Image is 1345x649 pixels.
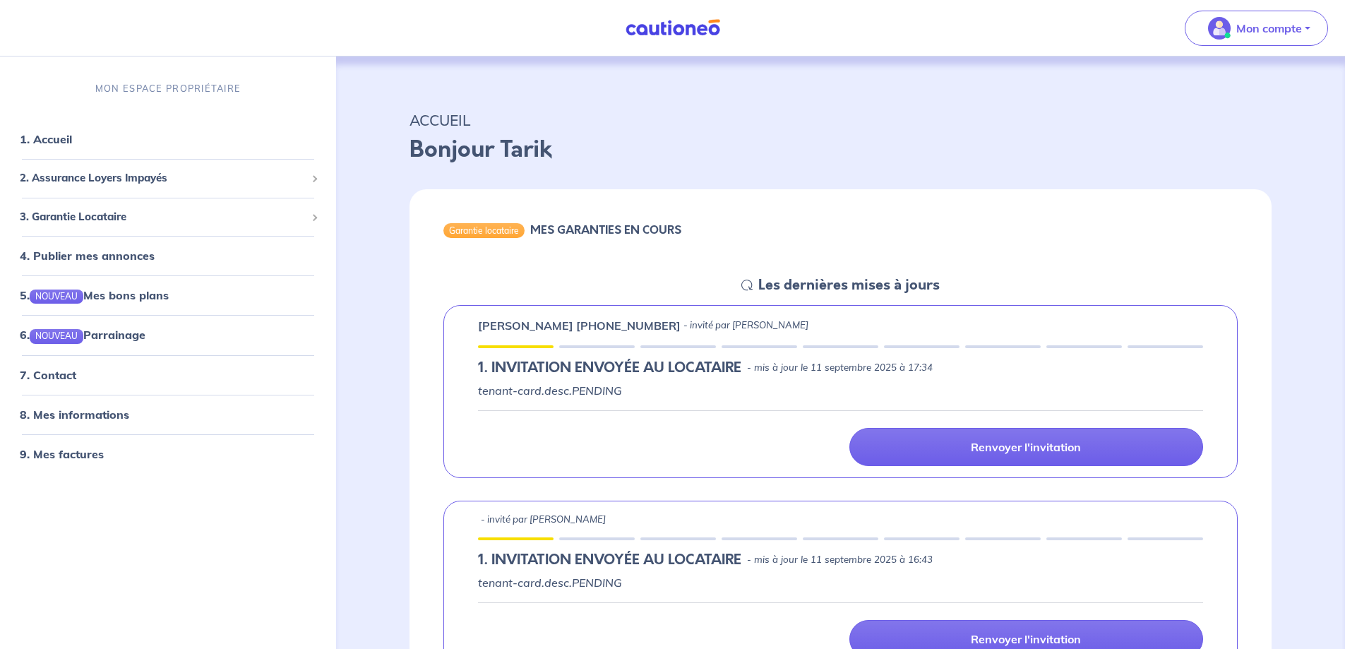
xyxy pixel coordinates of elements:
[1208,17,1231,40] img: illu_account_valid_menu.svg
[20,249,155,263] a: 4. Publier mes annonces
[971,632,1081,646] p: Renvoyer l'invitation
[478,382,1203,399] p: tenant-card.desc.PENDING
[20,170,306,186] span: 2. Assurance Loyers Impayés
[20,132,72,146] a: 1. Accueil
[683,318,808,333] p: - invité par [PERSON_NAME]
[20,328,145,342] a: 6.NOUVEAUParrainage
[6,360,330,388] div: 7. Contact
[20,209,306,225] span: 3. Garantie Locataire
[478,317,681,334] p: [PERSON_NAME] [PHONE_NUMBER]
[6,165,330,192] div: 2. Assurance Loyers Impayés
[6,125,330,153] div: 1. Accueil
[849,428,1203,466] a: Renvoyer l'invitation
[6,281,330,309] div: 5.NOUVEAUMes bons plans
[1185,11,1328,46] button: illu_account_valid_menu.svgMon compte
[530,223,681,237] h6: MES GARANTIES EN COURS
[478,574,1203,591] p: tenant-card.desc.PENDING
[481,513,606,527] p: - invité par [PERSON_NAME]
[20,288,169,302] a: 5.NOUVEAUMes bons plans
[6,439,330,468] div: 9. Mes factures
[747,361,933,375] p: - mis à jour le 11 septembre 2025 à 17:34
[95,82,241,95] p: MON ESPACE PROPRIÉTAIRE
[6,242,330,270] div: 4. Publier mes annonces
[478,552,1203,568] div: state: PENDING, Context: IN-LANDLORD
[620,19,726,37] img: Cautioneo
[1236,20,1302,37] p: Mon compte
[6,203,330,231] div: 3. Garantie Locataire
[478,359,1203,376] div: state: PENDING, Context: IN-LANDLORD
[747,553,933,567] p: - mis à jour le 11 septembre 2025 à 16:43
[758,277,940,294] h5: Les dernières mises à jours
[20,367,76,381] a: 7. Contact
[6,400,330,428] div: 8. Mes informations
[478,359,741,376] h5: 1.︎ INVITATION ENVOYÉE AU LOCATAIRE
[443,223,525,237] div: Garantie locataire
[410,107,1272,133] p: ACCUEIL
[478,552,741,568] h5: 1.︎ INVITATION ENVOYÉE AU LOCATAIRE
[6,321,330,349] div: 6.NOUVEAUParrainage
[20,407,129,421] a: 8. Mes informations
[20,446,104,460] a: 9. Mes factures
[410,133,1272,167] p: Bonjour Tarik
[971,440,1081,454] p: Renvoyer l'invitation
